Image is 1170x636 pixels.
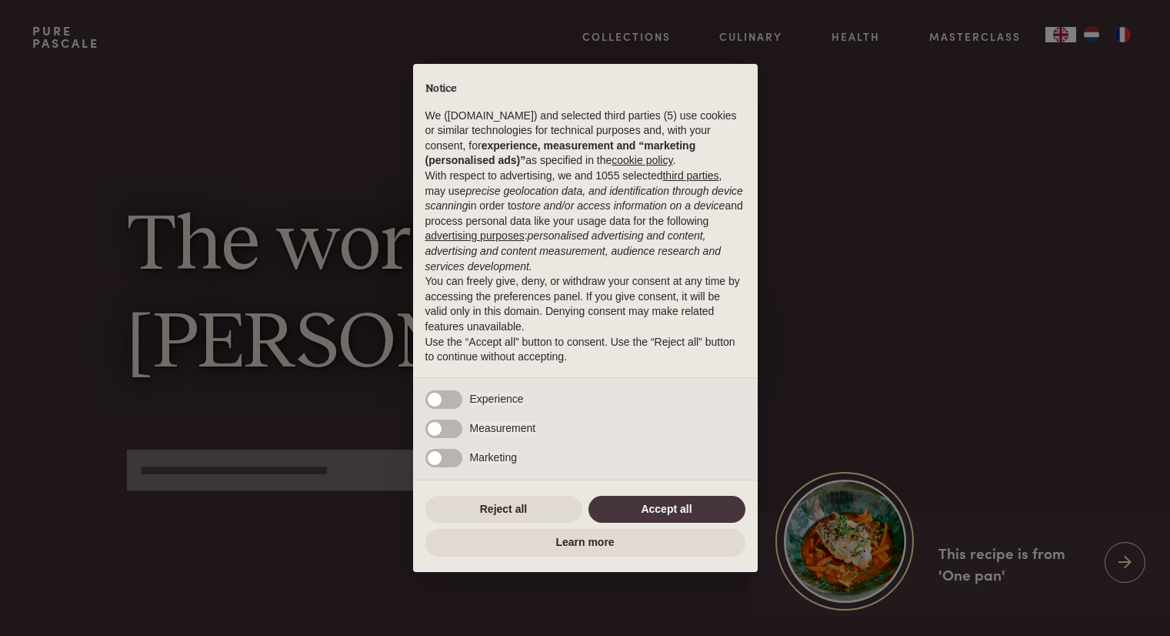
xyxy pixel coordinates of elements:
[612,154,672,166] a: cookie policy
[425,229,721,272] em: personalised advertising and content, advertising and content measurement, audience research and ...
[470,393,524,405] span: Experience
[425,496,582,524] button: Reject all
[425,229,525,244] button: advertising purposes
[425,169,745,274] p: With respect to advertising, we and 1055 selected , may use in order to and process personal data...
[470,422,536,434] span: Measurement
[425,274,745,334] p: You can freely give, deny, or withdraw your consent at any time by accessing the preferences pane...
[425,185,743,213] em: precise geolocation data, and identification through device scanning
[425,529,745,557] button: Learn more
[470,451,517,464] span: Marketing
[425,139,696,167] strong: experience, measurement and “marketing (personalised ads)”
[517,199,725,212] em: store and/or access information on a device
[662,169,718,184] button: third parties
[588,496,745,524] button: Accept all
[425,335,745,365] p: Use the “Accept all” button to consent. Use the “Reject all” button to continue without accepting.
[425,82,745,96] h2: Notice
[425,109,745,169] p: We ([DOMAIN_NAME]) and selected third parties (5) use cookies or similar technologies for technic...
